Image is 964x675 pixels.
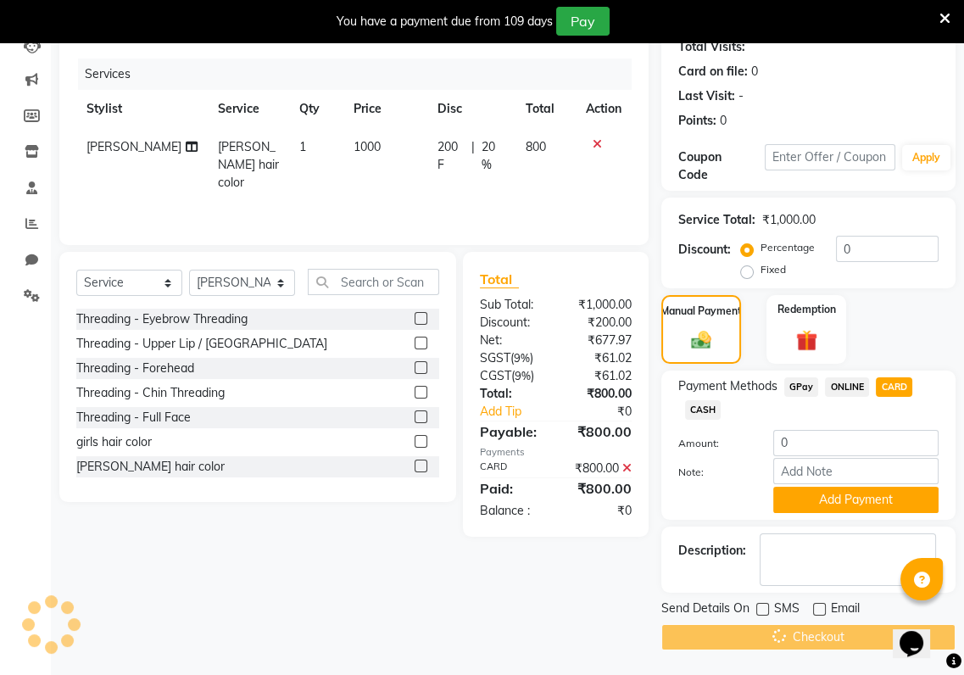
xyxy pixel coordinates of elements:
span: 20 % [482,138,505,174]
div: Threading - Chin Threading [76,384,225,402]
div: Paid: [467,478,555,499]
div: Description: [678,542,746,560]
th: Price [343,90,428,128]
img: _gift.svg [789,327,824,354]
input: Enter Offer / Coupon Code [765,144,895,170]
span: GPay [784,377,819,397]
span: 1 [299,139,306,154]
span: 800 [526,139,546,154]
th: Disc [427,90,515,128]
span: Send Details On [661,600,749,621]
iframe: chat widget [893,607,947,658]
div: Balance : [467,502,555,520]
div: ₹677.97 [555,332,644,349]
span: SMS [774,600,800,621]
div: ₹800.00 [555,385,644,403]
div: ₹800.00 [555,460,644,477]
div: ₹1,000.00 [762,211,816,229]
div: ₹0 [555,502,644,520]
div: Card on file: [678,63,748,81]
div: Threading - Full Face [76,409,191,427]
div: - [738,87,744,105]
span: 1000 [354,139,381,154]
div: 0 [751,63,758,81]
div: Net: [467,332,555,349]
button: Pay [556,7,610,36]
div: Discount: [678,241,731,259]
span: 9% [515,369,531,382]
th: Total [515,90,576,128]
span: Payment Methods [678,377,777,395]
div: Threading - Upper Lip / [GEOGRAPHIC_DATA] [76,335,327,353]
div: Payable: [467,421,555,442]
div: ₹0 [571,403,644,421]
div: Total: [467,385,555,403]
label: Note: [666,465,761,480]
img: _cash.svg [685,329,717,352]
a: Add Tip [467,403,571,421]
span: | [471,138,475,174]
div: Coupon Code [678,148,765,184]
input: Search or Scan [308,269,439,295]
div: ₹800.00 [555,421,644,442]
div: Last Visit: [678,87,735,105]
div: ( ) [467,349,555,367]
span: SGST [480,350,510,365]
div: ₹61.02 [555,349,644,367]
div: ₹1,000.00 [555,296,644,314]
label: Manual Payment [660,304,742,319]
div: Threading - Eyebrow Threading [76,310,248,328]
button: Add Payment [773,487,939,513]
div: 0 [720,112,727,130]
th: Service [208,90,289,128]
div: [PERSON_NAME] hair color [76,458,225,476]
label: Redemption [777,302,836,317]
span: 9% [514,351,530,365]
div: Services [78,59,644,90]
th: Qty [289,90,343,128]
span: Email [831,600,860,621]
label: Amount: [666,436,761,451]
div: Threading - Forehead [76,360,194,377]
div: ₹800.00 [555,478,644,499]
div: Payments [480,445,632,460]
input: Add Note [773,458,939,484]
div: Service Total: [678,211,755,229]
div: Discount: [467,314,555,332]
span: ONLINE [825,377,869,397]
div: You have a payment due from 109 days [337,13,553,31]
div: ₹200.00 [555,314,644,332]
div: ₹61.02 [555,367,644,385]
div: Sub Total: [467,296,555,314]
th: Stylist [76,90,208,128]
div: Total Visits: [678,38,745,56]
span: CASH [685,400,722,420]
label: Percentage [761,240,815,255]
span: 200 F [437,138,465,174]
div: girls hair color [76,433,152,451]
div: CARD [467,460,555,477]
span: CARD [876,377,912,397]
span: [PERSON_NAME] hair color [218,139,279,190]
label: Fixed [761,262,786,277]
span: CGST [480,368,511,383]
span: [PERSON_NAME] [86,139,181,154]
th: Action [576,90,632,128]
span: Total [480,271,519,288]
button: Apply [902,145,950,170]
div: Points: [678,112,716,130]
div: ( ) [467,367,555,385]
input: Amount [773,430,939,456]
